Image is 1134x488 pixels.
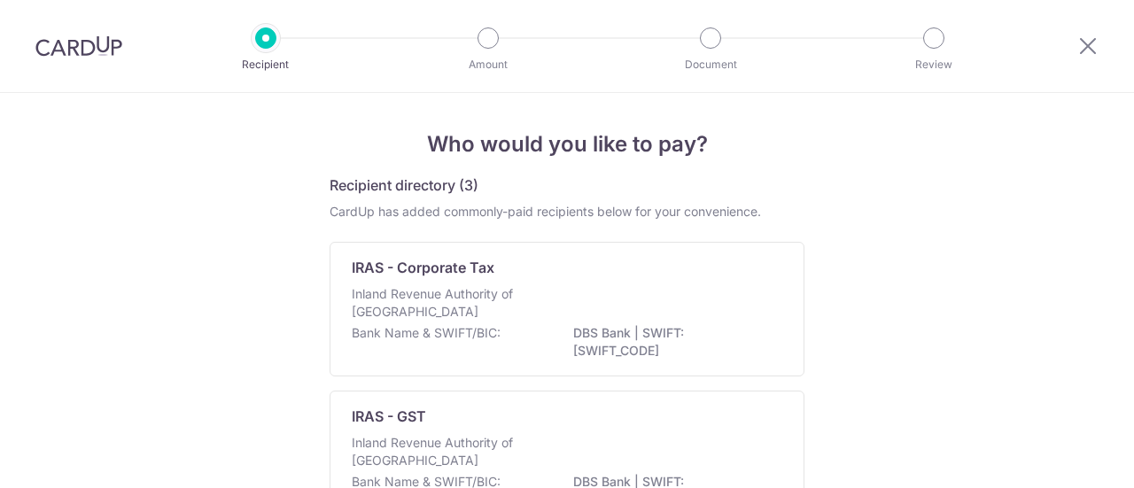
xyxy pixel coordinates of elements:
img: CardUp [35,35,122,57]
p: Inland Revenue Authority of [GEOGRAPHIC_DATA] [352,285,540,321]
p: Bank Name & SWIFT/BIC: [352,324,501,342]
p: Amount [423,56,554,74]
p: Review [868,56,999,74]
p: Inland Revenue Authority of [GEOGRAPHIC_DATA] [352,434,540,469]
p: Document [645,56,776,74]
iframe: Opens a widget where you can find more information [1021,435,1116,479]
div: CardUp has added commonly-paid recipients below for your convenience. [330,203,804,221]
h5: Recipient directory (3) [330,174,478,196]
p: IRAS - GST [352,406,426,427]
h4: Who would you like to pay? [330,128,804,160]
p: IRAS - Corporate Tax [352,257,494,278]
p: Recipient [200,56,331,74]
p: DBS Bank | SWIFT: [SWIFT_CODE] [573,324,772,360]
